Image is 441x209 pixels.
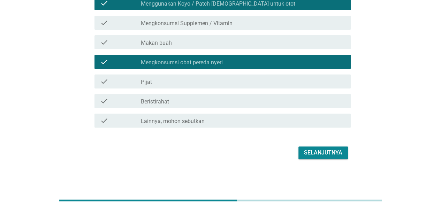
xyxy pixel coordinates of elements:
i: check [100,77,108,86]
label: Menggunakan Koyo / Patch [DEMOGRAPHIC_DATA] untuk otot [141,0,295,7]
label: Beristirahat [141,98,169,105]
i: check [100,97,108,105]
label: Lainnya, mohon sebutkan [141,118,205,125]
label: Mengkonsumsi obat pereda nyeri [141,59,223,66]
div: Selanjutnya [304,149,342,157]
label: Mengkonsumsi Supplemen / Vitamin [141,20,233,27]
label: Makan buah [141,39,172,46]
i: check [100,19,108,27]
i: check [100,116,108,125]
label: Pijat [141,79,152,86]
i: check [100,58,108,66]
button: Selanjutnya [298,146,348,159]
i: check [100,38,108,46]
